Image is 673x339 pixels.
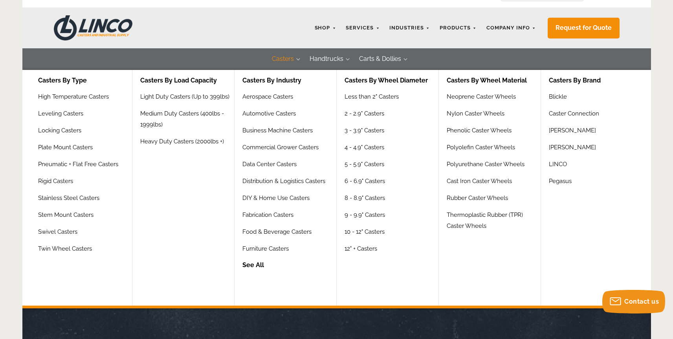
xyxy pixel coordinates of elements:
a: Products [436,20,480,36]
button: Handtrucks [302,48,351,70]
button: Contact us [602,290,665,313]
span: Contact us [624,298,659,305]
a: Request for Quote [548,18,620,38]
img: LINCO CASTERS & INDUSTRIAL SUPPLY [54,15,132,40]
a: Company Info [482,20,540,36]
button: Casters [264,48,302,70]
a: Industries [385,20,434,36]
button: Carts & Dollies [351,48,409,70]
a: Shop [311,20,340,36]
a: Services [342,20,383,36]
